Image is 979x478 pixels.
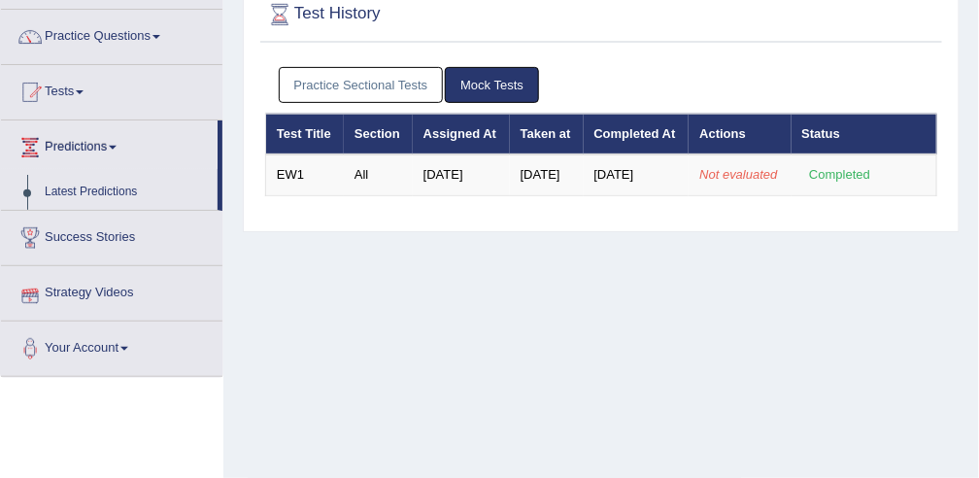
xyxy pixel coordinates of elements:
td: All [344,154,413,195]
td: [DATE] [584,154,690,195]
a: Your Account [1,322,222,370]
a: Success Stories [1,211,222,259]
a: Tests [1,65,222,114]
a: Predictions [1,120,218,169]
th: Completed At [584,114,690,154]
a: Mock Tests [445,67,539,103]
th: Section [344,114,413,154]
th: Taken at [510,114,584,154]
em: Not evaluated [699,167,777,182]
a: Practice Sectional Tests [279,67,444,103]
td: EW1 [266,154,344,195]
a: Strategy Videos [1,266,222,315]
th: Test Title [266,114,344,154]
a: Practice Questions [1,10,222,58]
div: Completed [802,165,878,186]
th: Actions [689,114,791,154]
th: Assigned At [413,114,510,154]
td: [DATE] [413,154,510,195]
td: [DATE] [510,154,584,195]
th: Status [792,114,937,154]
a: Latest Predictions [36,175,218,210]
